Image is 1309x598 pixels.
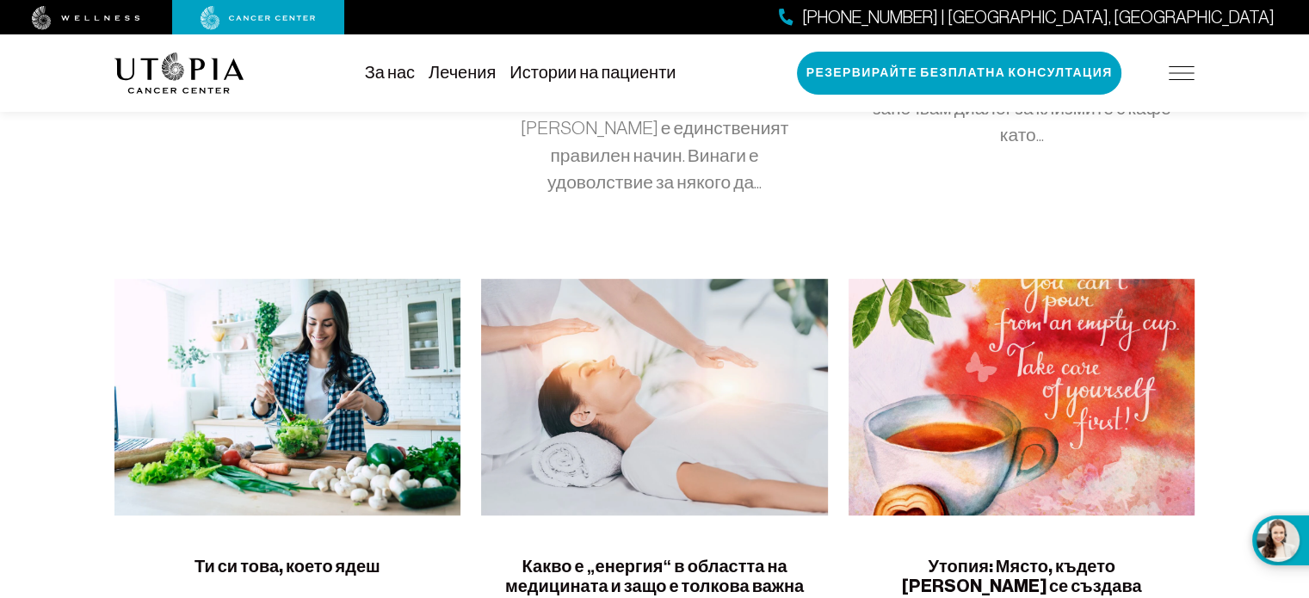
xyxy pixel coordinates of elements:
img: уелнес [32,6,140,30]
button: Резервирайте безплатна консултация [797,52,1122,95]
a: За нас [365,63,415,82]
a: [PHONE_NUMBER] | [GEOGRAPHIC_DATA], [GEOGRAPHIC_DATA] [779,5,1275,30]
img: Какво е „енергия“ в областта на медицината и защо е толкова важна [481,279,828,515]
img: лого [114,52,244,94]
font: Резервирайте безплатна консултация [806,65,1113,80]
font: [PHONE_NUMBER] | [GEOGRAPHIC_DATA], [GEOGRAPHIC_DATA] [802,8,1275,27]
a: Лечения [429,63,496,82]
img: Ти си това, което ядеш [114,279,461,515]
a: Истории на пациенти [509,63,676,82]
img: икона-хамбургер [1169,66,1195,80]
img: Утопия: Място, където НАДЕЖДАТА се създава отвътре [849,279,1195,515]
img: онкологичен център [201,6,316,30]
font: Ти си това, което ядеш [194,556,380,576]
font: Какво е „енергия“ в областта на медицината и защо е толкова важна [505,556,804,597]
